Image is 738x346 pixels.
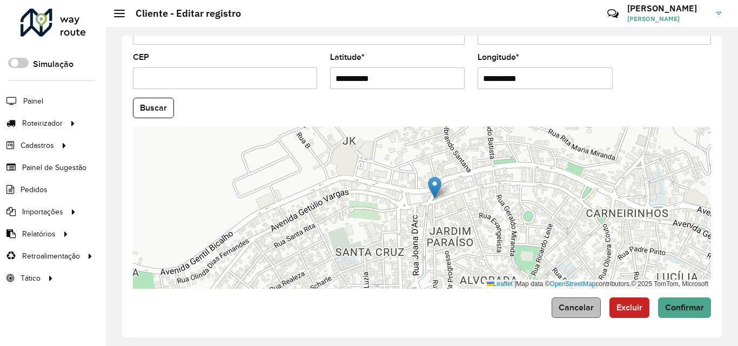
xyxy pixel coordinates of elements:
button: Excluir [609,297,649,318]
span: Cancelar [559,303,594,312]
h2: Cliente - Editar registro [125,8,241,19]
label: CEP [133,51,149,64]
label: Longitude [478,51,519,64]
button: Confirmar [658,297,711,318]
span: Confirmar [665,303,704,312]
span: Excluir [616,303,642,312]
span: [PERSON_NAME] [627,14,708,24]
label: Simulação [33,58,73,71]
div: Map data © contributors,© 2025 TomTom, Microsoft [484,280,711,289]
button: Cancelar [552,297,601,318]
span: Roteirizador [22,118,63,129]
span: Tático [21,273,41,284]
span: | [514,280,516,288]
span: Painel [23,96,43,107]
a: Leaflet [487,280,513,288]
a: Contato Rápido [601,2,625,25]
span: Painel de Sugestão [22,162,86,173]
span: Retroalimentação [22,250,80,262]
button: Buscar [133,98,174,118]
a: OpenStreetMap [550,280,596,288]
span: Pedidos [21,184,48,195]
img: Marker [428,177,441,199]
label: Latitude [330,51,365,64]
span: Importações [22,206,63,218]
span: Relatórios [22,228,56,240]
span: Cadastros [21,140,54,151]
h3: [PERSON_NAME] [627,3,708,13]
